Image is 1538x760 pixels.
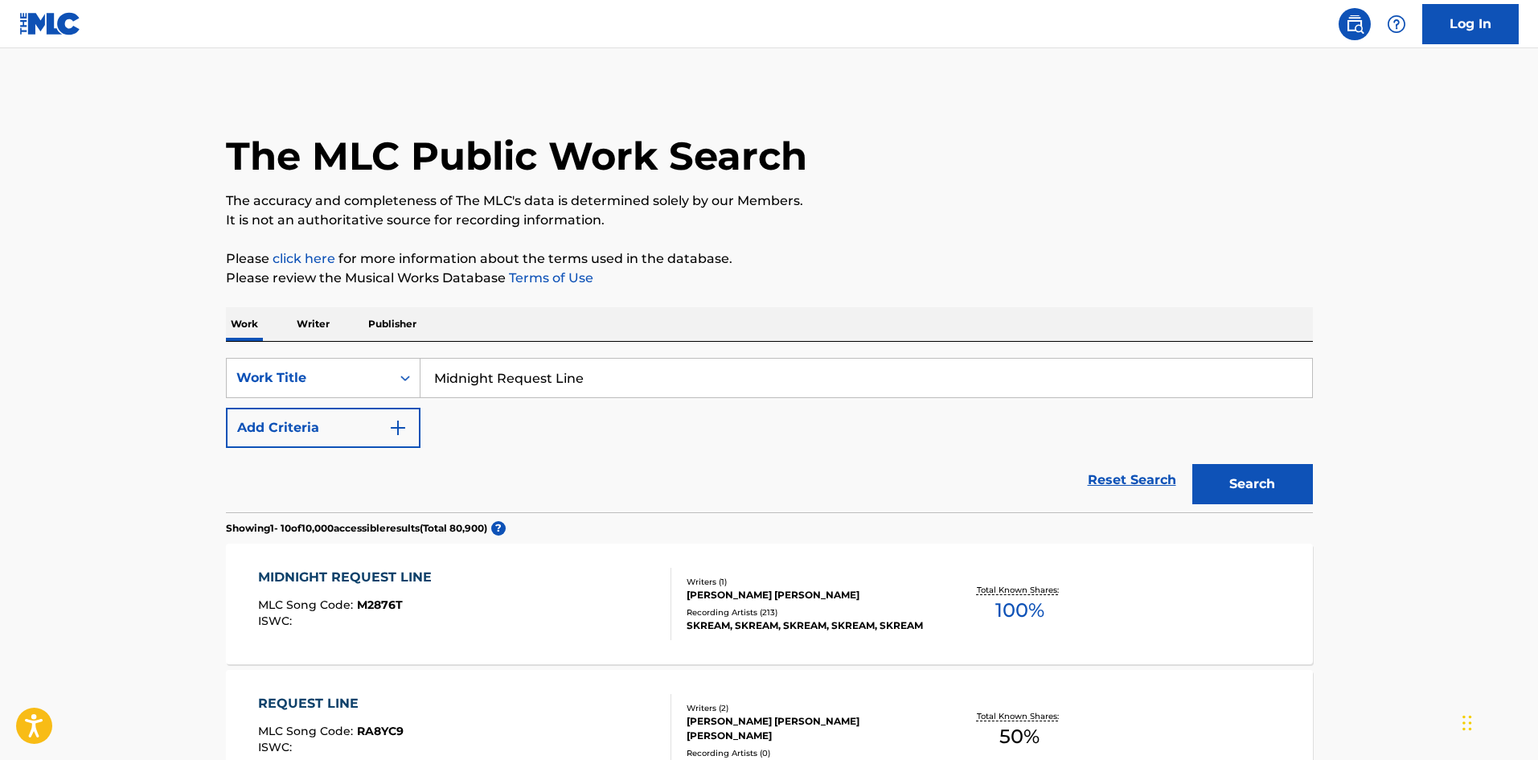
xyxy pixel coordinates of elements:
[258,740,296,754] span: ISWC :
[226,191,1313,211] p: The accuracy and completeness of The MLC's data is determined solely by our Members.
[1339,8,1371,40] a: Public Search
[1458,683,1538,760] iframe: Chat Widget
[258,724,357,738] span: MLC Song Code :
[388,418,408,438] img: 9d2ae6d4665cec9f34b9.svg
[258,598,357,612] span: MLC Song Code :
[1462,699,1472,747] div: Drag
[226,408,420,448] button: Add Criteria
[687,702,929,714] div: Writers ( 2 )
[226,269,1313,288] p: Please review the Musical Works Database
[226,521,487,536] p: Showing 1 - 10 of 10,000 accessible results (Total 80,900 )
[226,358,1313,512] form: Search Form
[687,606,929,618] div: Recording Artists ( 213 )
[357,598,403,612] span: M2876T
[1387,14,1406,34] img: help
[1192,464,1313,504] button: Search
[687,714,929,743] div: [PERSON_NAME] [PERSON_NAME] [PERSON_NAME]
[258,614,296,628] span: ISWC :
[226,249,1313,269] p: Please for more information about the terms used in the database.
[357,724,404,738] span: RA8YC9
[995,596,1044,625] span: 100 %
[687,618,929,633] div: SKREAM, SKREAM, SKREAM, SKREAM, SKREAM
[506,270,593,286] a: Terms of Use
[236,368,381,388] div: Work Title
[999,722,1040,751] span: 50 %
[1080,462,1184,498] a: Reset Search
[977,710,1063,722] p: Total Known Shares:
[363,307,421,341] p: Publisher
[226,132,807,180] h1: The MLC Public Work Search
[1345,14,1364,34] img: search
[687,747,929,759] div: Recording Artists ( 0 )
[226,307,263,341] p: Work
[687,588,929,602] div: [PERSON_NAME] [PERSON_NAME]
[687,576,929,588] div: Writers ( 1 )
[258,694,404,713] div: REQUEST LINE
[977,584,1063,596] p: Total Known Shares:
[258,568,440,587] div: MIDNIGHT REQUEST LINE
[226,544,1313,664] a: MIDNIGHT REQUEST LINEMLC Song Code:M2876TISWC:Writers (1)[PERSON_NAME] [PERSON_NAME]Recording Art...
[491,521,506,536] span: ?
[292,307,334,341] p: Writer
[1380,8,1413,40] div: Help
[19,12,81,35] img: MLC Logo
[1422,4,1519,44] a: Log In
[226,211,1313,230] p: It is not an authoritative source for recording information.
[273,251,335,266] a: click here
